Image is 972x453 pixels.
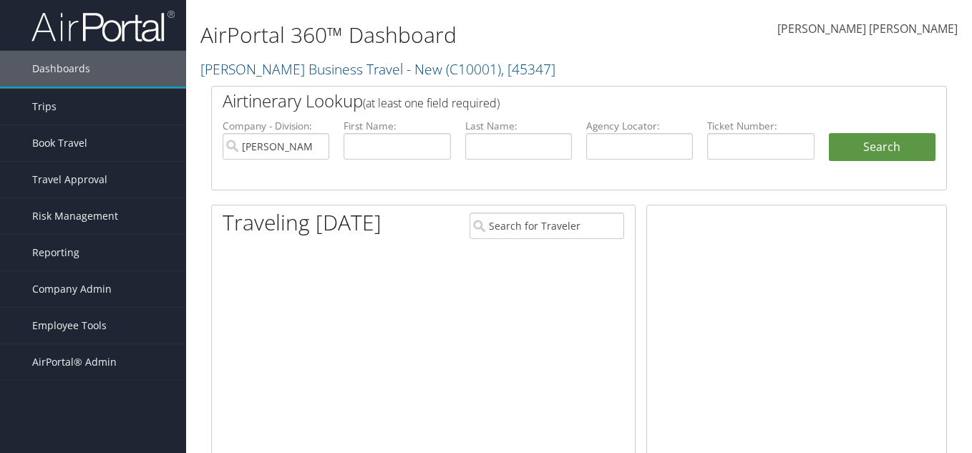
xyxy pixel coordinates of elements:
span: Reporting [32,235,79,271]
a: [PERSON_NAME] [PERSON_NAME] [777,7,958,52]
span: ( C10001 ) [446,59,501,79]
span: Employee Tools [32,308,107,344]
h1: Traveling [DATE] [223,208,381,238]
span: AirPortal® Admin [32,344,117,380]
span: Trips [32,89,57,125]
span: Travel Approval [32,162,107,198]
label: First Name: [344,119,450,133]
label: Agency Locator: [586,119,693,133]
label: Company - Division: [223,119,329,133]
span: Book Travel [32,125,87,161]
a: [PERSON_NAME] Business Travel - New [200,59,555,79]
span: Dashboards [32,51,90,87]
label: Ticket Number: [707,119,814,133]
h1: AirPortal 360™ Dashboard [200,20,705,50]
label: Last Name: [465,119,572,133]
h2: Airtinerary Lookup [223,89,875,113]
span: Risk Management [32,198,118,234]
span: (at least one field required) [363,95,500,111]
button: Search [829,133,935,162]
span: [PERSON_NAME] [PERSON_NAME] [777,21,958,36]
input: Search for Traveler [470,213,624,239]
span: Company Admin [32,271,112,307]
span: , [ 45347 ] [501,59,555,79]
img: airportal-logo.png [31,9,175,43]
